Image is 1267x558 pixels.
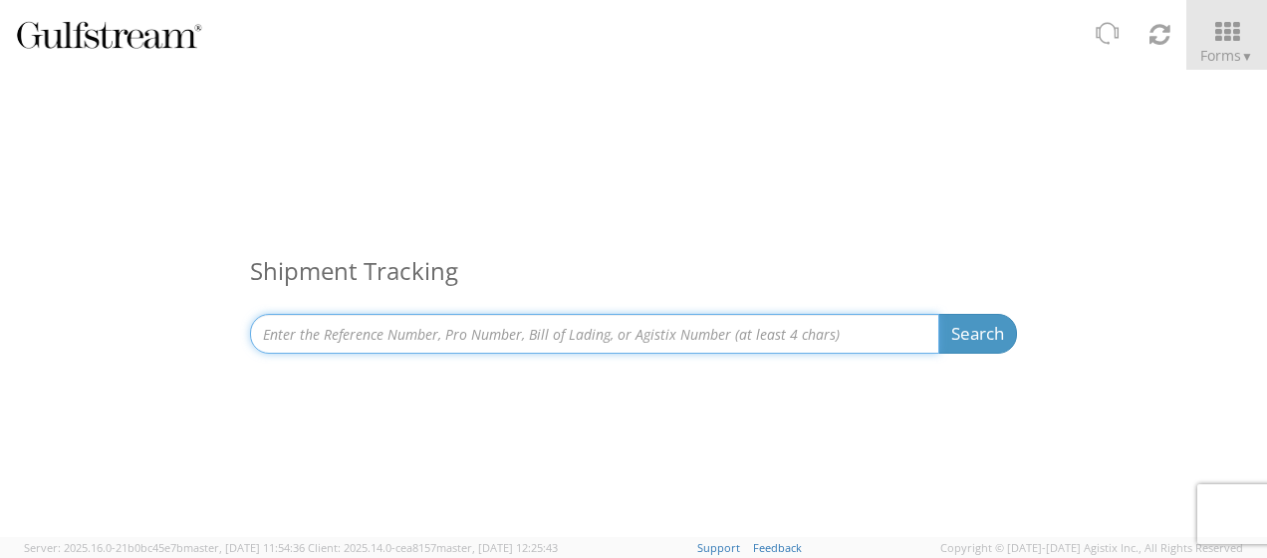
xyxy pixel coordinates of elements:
[183,540,305,555] span: master, [DATE] 11:54:36
[1241,48,1253,65] span: ▼
[15,18,203,52] img: gulfstream-logo-030f482cb65ec2084a9d.png
[753,540,802,555] a: Feedback
[250,228,1017,314] h3: Shipment Tracking
[24,540,305,555] span: Server: 2025.16.0-21b0bc45e7b
[250,314,939,354] input: Enter the Reference Number, Pro Number, Bill of Lading, or Agistix Number (at least 4 chars)
[308,540,558,555] span: Client: 2025.14.0-cea8157
[697,540,740,555] a: Support
[436,540,558,555] span: master, [DATE] 12:25:43
[938,314,1017,354] button: Search
[940,540,1243,556] span: Copyright © [DATE]-[DATE] Agistix Inc., All Rights Reserved
[1200,46,1253,65] span: Forms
